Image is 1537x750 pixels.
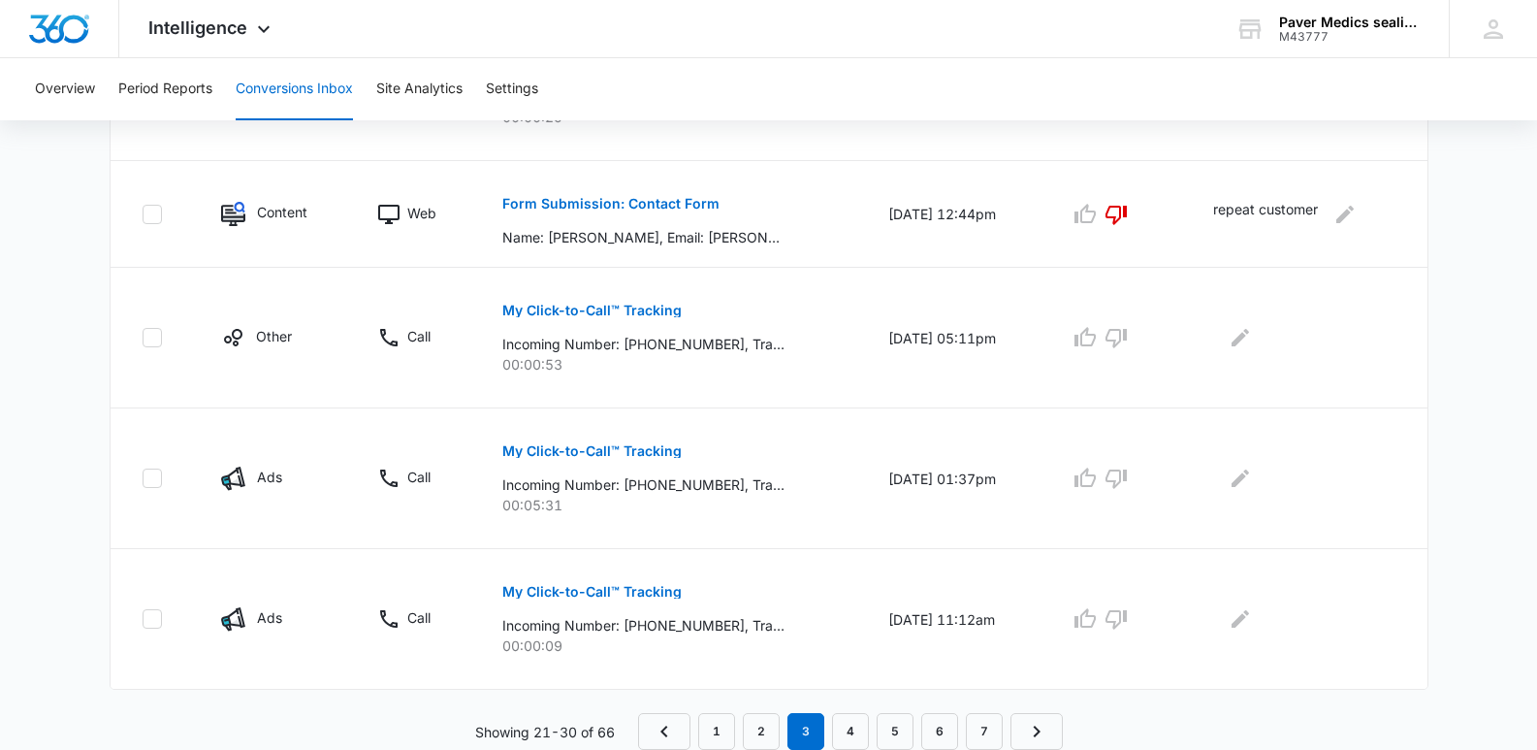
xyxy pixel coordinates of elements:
button: Form Submission: Contact Form [502,180,720,227]
span: Intelligence [148,17,247,38]
a: Page 2 [743,713,780,750]
p: 00:00:09 [502,636,842,656]
p: Showing 21-30 of 66 [475,722,615,742]
p: My Click-to-Call™ Tracking [502,444,682,458]
p: Other [256,326,292,346]
button: My Click-to-Call™ Tracking [502,569,682,615]
p: Content [257,202,307,222]
a: Page 6 [921,713,958,750]
em: 3 [787,713,824,750]
a: Page 5 [877,713,913,750]
p: My Click-to-Call™ Tracking [502,585,682,599]
a: Next Page [1010,713,1063,750]
a: Page 1 [698,713,735,750]
p: Incoming Number: [PHONE_NUMBER], Tracking Number: [PHONE_NUMBER], Ring To: [PHONE_NUMBER], Caller... [502,615,785,636]
td: [DATE] 12:44pm [865,161,1046,268]
p: Call [407,607,431,628]
p: Web [407,203,436,223]
p: Call [407,326,431,346]
p: 00:00:53 [502,354,842,375]
button: Edit Comments [1225,603,1256,635]
div: account name [1279,15,1421,30]
p: repeat customer [1213,199,1318,230]
button: Overview [35,58,95,120]
button: Site Analytics [376,58,463,120]
button: Settings [486,58,538,120]
a: Page 4 [832,713,869,750]
p: Ads [257,607,282,628]
p: Call [407,467,431,487]
a: Page 7 [966,713,1003,750]
p: Incoming Number: [PHONE_NUMBER], Tracking Number: [PHONE_NUMBER], Ring To: [PHONE_NUMBER], Caller... [502,474,785,495]
td: [DATE] 05:11pm [865,268,1046,408]
td: [DATE] 11:12am [865,549,1046,690]
p: Incoming Number: [PHONE_NUMBER], Tracking Number: [PHONE_NUMBER], Ring To: [PHONE_NUMBER], Caller... [502,334,785,354]
p: My Click-to-Call™ Tracking [502,304,682,317]
button: Edit Comments [1329,199,1361,230]
button: Edit Comments [1225,322,1256,353]
div: account id [1279,30,1421,44]
a: Previous Page [638,713,690,750]
p: Form Submission: Contact Form [502,197,720,211]
p: Name: [PERSON_NAME], Email: [PERSON_NAME][EMAIL_ADDRESS][DOMAIN_NAME], Phone: [PHONE_NUMBER], Add... [502,227,785,247]
p: Ads [257,467,282,487]
button: My Click-to-Call™ Tracking [502,287,682,334]
button: Conversions Inbox [236,58,353,120]
button: Period Reports [118,58,212,120]
td: [DATE] 01:37pm [865,408,1046,549]
nav: Pagination [638,713,1063,750]
button: My Click-to-Call™ Tracking [502,428,682,474]
button: Edit Comments [1225,463,1256,494]
p: 00:05:31 [502,495,842,515]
